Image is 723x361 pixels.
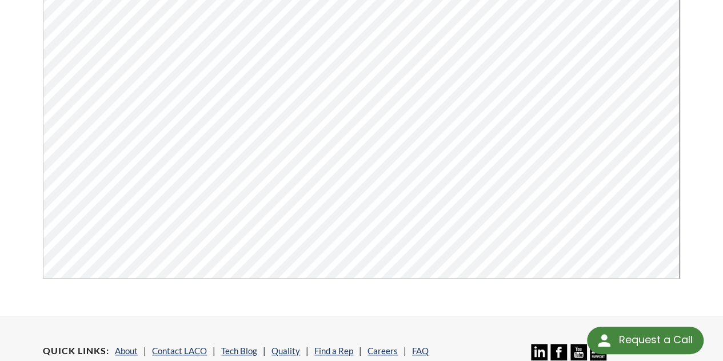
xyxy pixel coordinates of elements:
[314,346,353,356] a: Find a Rep
[618,327,692,353] div: Request a Call
[412,346,429,356] a: FAQ
[587,327,704,354] div: Request a Call
[43,345,109,357] h4: Quick Links
[271,346,300,356] a: Quality
[115,346,138,356] a: About
[152,346,207,356] a: Contact LACO
[595,331,613,350] img: round button
[368,346,398,356] a: Careers
[221,346,257,356] a: Tech Blog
